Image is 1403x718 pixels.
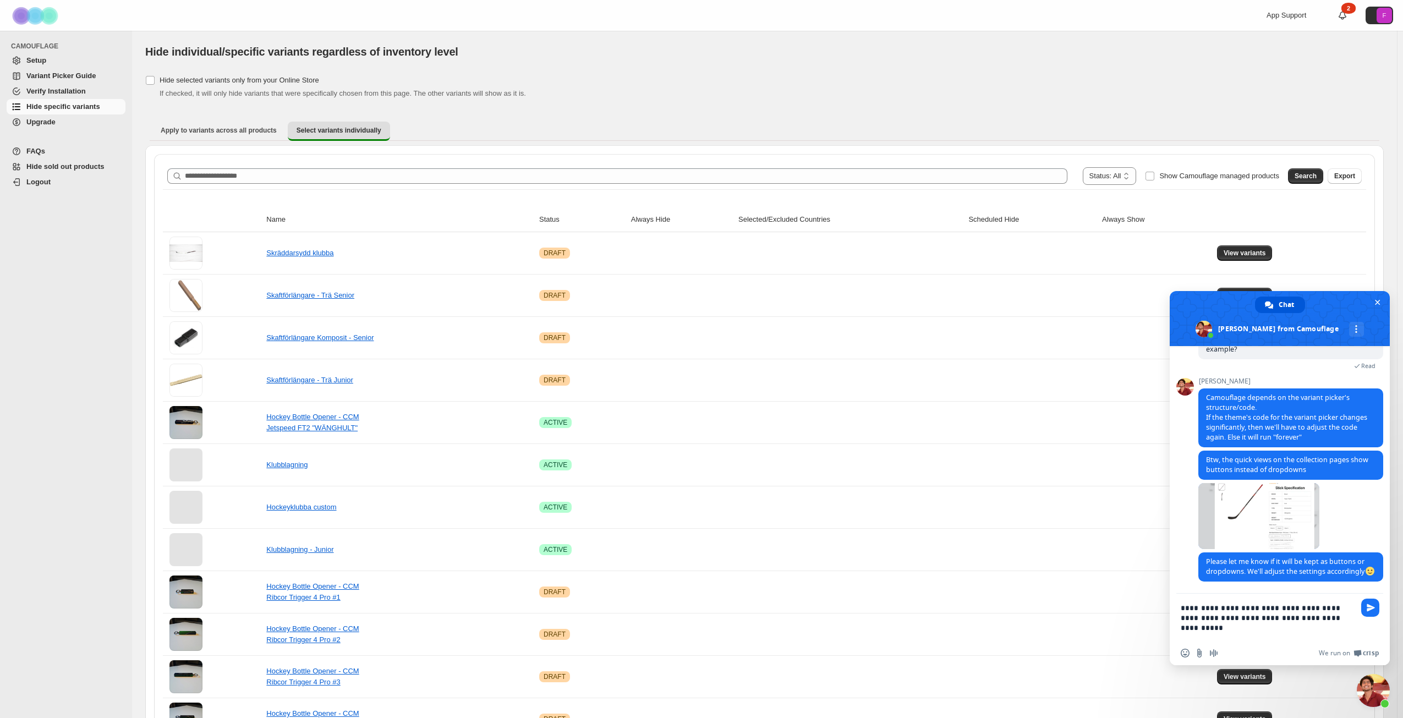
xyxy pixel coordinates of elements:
[1224,249,1266,257] span: View variants
[965,207,1099,232] th: Scheduled Hide
[544,418,567,427] span: ACTIVE
[544,672,566,681] span: DRAFT
[169,618,202,651] img: Hockey Bottle Opener - CCM Ribcor Trigger 4 Pro #2
[544,588,566,596] span: DRAFT
[1363,649,1379,657] span: Crisp
[26,56,46,64] span: Setup
[1198,377,1383,385] span: [PERSON_NAME]
[1341,3,1356,14] div: 2
[1181,594,1357,641] textarea: Compose your message...
[169,406,202,439] img: Hockey Bottle Opener - CCM Jetspeed FT2 "WÄNGHULT"
[1372,297,1383,308] span: Close chat
[288,122,390,141] button: Select variants individually
[1328,168,1362,184] button: Export
[1159,172,1279,180] span: Show Camouflage managed products
[26,178,51,186] span: Logout
[1206,557,1375,576] span: Please let me know if it will be kept as buttons or dropdowns. We'll adjust the settings accordingly
[161,126,277,135] span: Apply to variants across all products
[26,162,105,171] span: Hide sold out products
[544,503,567,512] span: ACTIVE
[1195,649,1204,657] span: Send a file
[160,89,526,97] span: If checked, it will only hide variants that were specifically chosen from this page. The other va...
[1337,10,1348,21] a: 2
[628,207,735,232] th: Always Hide
[169,323,202,353] img: Skaftförlängare Komposit - Senior
[544,249,566,257] span: DRAFT
[1255,297,1305,313] a: Chat
[1361,599,1379,617] span: Send
[536,207,628,232] th: Status
[145,46,458,58] span: Hide individual/specific variants regardless of inventory level
[266,667,359,686] a: Hockey Bottle Opener - CCM Ribcor Trigger 4 Pro #3
[1267,11,1306,19] span: App Support
[266,249,333,257] a: Skräddarsydd klubba
[1206,455,1368,474] span: Btw, the quick views on the collection pages show buttons instead of dropdowns
[1099,207,1214,232] th: Always Show
[266,582,359,601] a: Hockey Bottle Opener - CCM Ribcor Trigger 4 Pro #1
[7,144,125,159] a: FAQs
[26,87,86,95] span: Verify Installation
[11,42,127,51] span: CAMOUFLAGE
[1319,649,1379,657] a: We run onCrisp
[1288,168,1323,184] button: Search
[1377,8,1392,23] span: Avatar with initials F
[7,114,125,130] a: Upgrade
[544,545,567,554] span: ACTIVE
[266,413,359,432] a: Hockey Bottle Opener - CCM Jetspeed FT2 "WÄNGHULT"
[1319,649,1350,657] span: We run on
[1334,172,1355,180] span: Export
[7,84,125,99] a: Verify Installation
[26,118,56,126] span: Upgrade
[1279,297,1294,313] span: Chat
[169,660,202,693] img: Hockey Bottle Opener - CCM Ribcor Trigger 4 Pro #3
[160,76,319,84] span: Hide selected variants only from your Online Store
[1383,12,1386,19] text: F
[1361,362,1375,370] span: Read
[7,174,125,190] a: Logout
[266,545,333,553] a: Klubblagning - Junior
[26,102,100,111] span: Hide specific variants
[544,630,566,639] span: DRAFT
[1181,649,1190,657] span: Insert an emoji
[1206,393,1367,442] span: Camouflage depends on the variant picker's structure/code. If the theme's code for the variant pi...
[7,68,125,84] a: Variant Picker Guide
[1217,669,1273,684] button: View variants
[26,72,96,80] span: Variant Picker Guide
[1357,674,1390,707] a: Close chat
[152,122,286,139] button: Apply to variants across all products
[1295,172,1317,180] span: Search
[7,53,125,68] a: Setup
[169,279,202,312] img: Skaftförlängare - Trä Senior
[1217,245,1273,261] button: View variants
[169,576,202,609] img: Hockey Bottle Opener - CCM Ribcor Trigger 4 Pro #1
[26,147,45,155] span: FAQs
[7,99,125,114] a: Hide specific variants
[544,291,566,300] span: DRAFT
[544,376,566,385] span: DRAFT
[297,126,381,135] span: Select variants individually
[266,376,353,384] a: Skaftförlängare - Trä Junior
[266,461,308,469] a: Klubblagning
[1224,672,1266,681] span: View variants
[1366,7,1393,24] button: Avatar with initials F
[266,291,354,299] a: Skaftförlängare - Trä Senior
[544,461,567,469] span: ACTIVE
[1217,288,1273,303] button: View variants
[1209,649,1218,657] span: Audio message
[266,624,359,644] a: Hockey Bottle Opener - CCM Ribcor Trigger 4 Pro #2
[9,1,64,31] img: Camouflage
[266,503,336,511] a: Hockeyklubba custom
[735,207,965,232] th: Selected/Excluded Countries
[266,333,374,342] a: Skaftförlängare Komposit - Senior
[263,207,536,232] th: Name
[544,333,566,342] span: DRAFT
[7,159,125,174] a: Hide sold out products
